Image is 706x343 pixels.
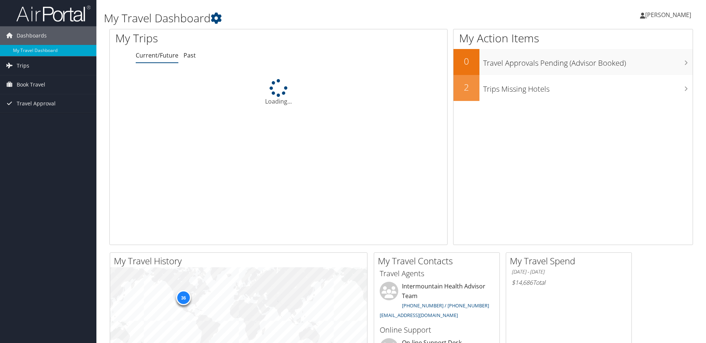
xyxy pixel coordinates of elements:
[104,10,500,26] h1: My Travel Dashboard
[483,54,693,68] h3: Travel Approvals Pending (Advisor Booked)
[453,49,693,75] a: 0Travel Approvals Pending (Advisor Booked)
[453,81,479,94] h2: 2
[402,302,489,309] a: [PHONE_NUMBER] / [PHONE_NUMBER]
[114,255,367,267] h2: My Travel History
[483,80,693,94] h3: Trips Missing Hotels
[376,282,498,321] li: Intermountain Health Advisor Team
[110,79,447,106] div: Loading...
[17,75,45,94] span: Book Travel
[17,94,56,113] span: Travel Approval
[645,11,691,19] span: [PERSON_NAME]
[512,268,626,275] h6: [DATE] - [DATE]
[380,325,494,335] h3: Online Support
[453,55,479,68] h2: 0
[17,56,29,75] span: Trips
[453,75,693,101] a: 2Trips Missing Hotels
[512,278,626,287] h6: Total
[115,30,301,46] h1: My Trips
[184,51,196,59] a: Past
[640,4,699,26] a: [PERSON_NAME]
[380,312,458,318] a: [EMAIL_ADDRESS][DOMAIN_NAME]
[378,255,499,267] h2: My Travel Contacts
[16,5,90,22] img: airportal-logo.png
[136,51,178,59] a: Current/Future
[510,255,631,267] h2: My Travel Spend
[176,290,191,305] div: 36
[453,30,693,46] h1: My Action Items
[17,26,47,45] span: Dashboards
[380,268,494,279] h3: Travel Agents
[512,278,533,287] span: $14,686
